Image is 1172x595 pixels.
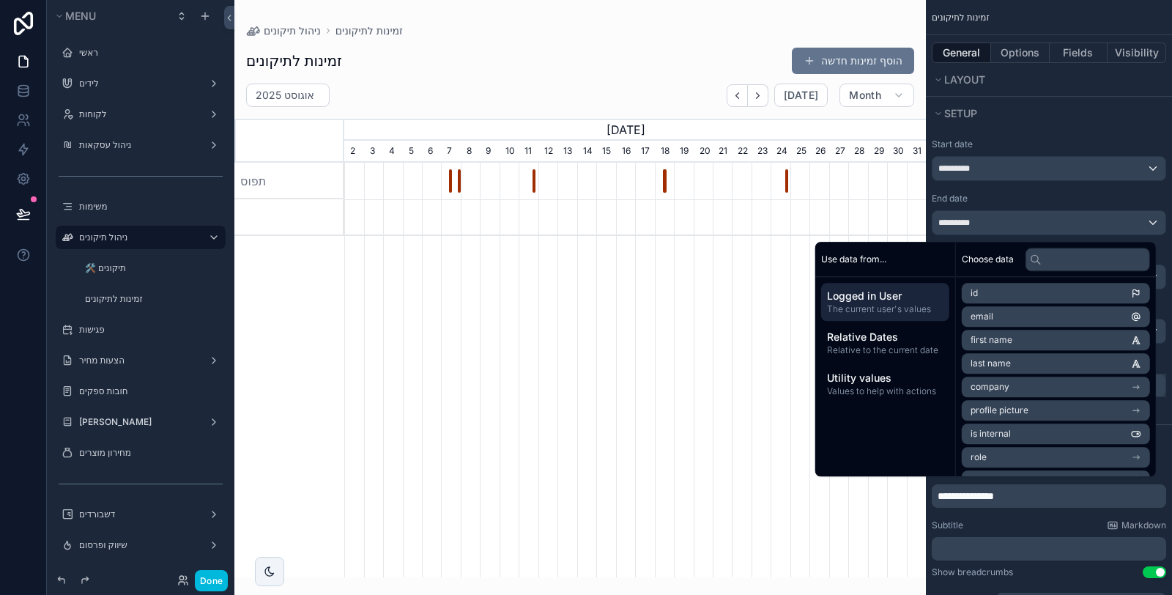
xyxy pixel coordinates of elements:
button: Done [195,570,228,591]
span: Setup [944,107,977,119]
span: Layout [944,73,985,86]
span: Utility values [827,371,943,385]
button: Options [991,42,1050,63]
label: לקוחות [79,108,196,120]
span: Logged in User [827,289,943,303]
label: משימות [79,201,217,212]
label: ניהול תיקונים [79,232,196,243]
div: יום חמישי 7 באוגוסט בשעה 10:00 [449,169,452,193]
div: יום ראשון 24 באוגוסט בשעה 18:00 [785,169,788,193]
div: scrollable content [815,277,955,409]
a: Markdown [1107,520,1166,531]
span: Values to help with actions [827,385,943,397]
div: יום חמישי 7 באוגוסט בשעה 20:00 [458,169,461,193]
div: scrollable content [932,484,1166,508]
label: ניהול עסקאות [79,139,196,151]
div: תפוס [234,163,344,199]
label: זמינות לתיקונים [85,293,217,305]
label: Start date [932,138,973,150]
label: ראשי [79,47,217,59]
button: Fields [1050,42,1108,63]
button: Menu [53,6,167,26]
label: דשבורדים [79,509,196,520]
span: Menu [65,10,96,22]
label: [PERSON_NAME] [79,416,196,428]
label: End date [932,193,968,204]
label: Subtitle [932,520,963,531]
span: The current user's values [827,303,943,315]
label: שיווק ופרסום [79,539,196,551]
label: פגישות [79,324,217,336]
button: Visibility [1108,42,1166,63]
div: Show breadcrumbs [932,566,1013,578]
label: הצעות מחיר [79,355,196,366]
span: Use data from... [821,254,886,265]
span: זמינות לתיקונים [932,12,990,23]
span: Choose data [962,254,1014,265]
label: לידים [79,78,196,89]
label: חובות ספקים [79,385,217,397]
div: scrollable content [932,537,1166,561]
span: Markdown [1121,520,1166,531]
div: יום שני 11 באוגוסט בשעה 17:00 [533,169,535,193]
div: יום שני 18 באוגוסט בשעה 10:00 [663,169,666,193]
button: Setup [932,103,1157,124]
span: Relative to the current date [827,344,943,356]
label: מחירון מוצרים [79,447,217,459]
button: Layout [932,70,1157,90]
label: 🛠️ תיקונים [85,262,217,274]
span: Relative Dates [827,330,943,344]
button: General [932,42,991,63]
